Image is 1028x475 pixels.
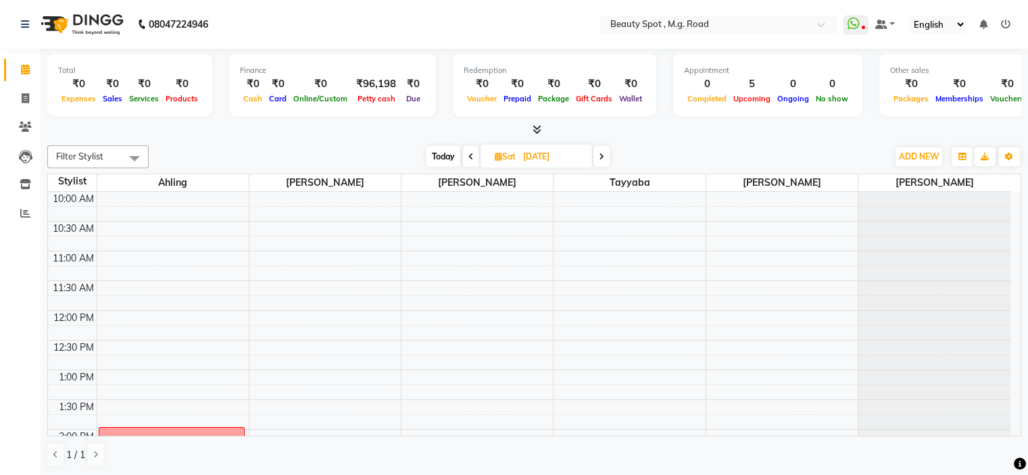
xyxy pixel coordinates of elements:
[51,311,97,325] div: 12:00 PM
[987,76,1027,92] div: ₹0
[890,76,932,92] div: ₹0
[149,5,208,43] b: 08047224946
[426,146,460,167] span: Today
[48,174,97,189] div: Stylist
[684,94,730,103] span: Completed
[401,76,425,92] div: ₹0
[266,94,290,103] span: Card
[290,76,351,92] div: ₹0
[932,94,987,103] span: Memberships
[890,94,932,103] span: Packages
[56,370,97,384] div: 1:00 PM
[162,94,201,103] span: Products
[896,147,942,166] button: ADD NEW
[240,94,266,103] span: Cash
[97,174,249,191] span: Ahling
[50,192,97,206] div: 10:00 AM
[987,94,1027,103] span: Vouchers
[66,448,85,462] span: 1 / 1
[351,76,401,92] div: ₹96,198
[58,76,99,92] div: ₹0
[554,174,705,191] span: Tayyaba
[162,76,201,92] div: ₹0
[684,65,852,76] div: Appointment
[354,94,399,103] span: Petty cash
[56,151,103,161] span: Filter Stylist
[491,151,519,161] span: Sat
[464,65,645,76] div: Redemption
[99,76,126,92] div: ₹0
[403,94,424,103] span: Due
[240,65,425,76] div: Finance
[50,251,97,266] div: 11:00 AM
[56,430,97,444] div: 2:00 PM
[774,76,812,92] div: 0
[535,76,572,92] div: ₹0
[774,94,812,103] span: Ongoing
[616,76,645,92] div: ₹0
[572,76,616,92] div: ₹0
[812,94,852,103] span: No show
[572,94,616,103] span: Gift Cards
[126,76,162,92] div: ₹0
[464,94,500,103] span: Voucher
[240,76,266,92] div: ₹0
[730,76,774,92] div: 5
[812,76,852,92] div: 0
[464,76,500,92] div: ₹0
[932,76,987,92] div: ₹0
[500,76,535,92] div: ₹0
[266,76,290,92] div: ₹0
[249,174,401,191] span: [PERSON_NAME]
[730,94,774,103] span: Upcoming
[50,281,97,295] div: 11:30 AM
[500,94,535,103] span: Prepaid
[50,222,97,236] div: 10:30 AM
[858,174,1010,191] span: [PERSON_NAME]
[401,174,553,191] span: [PERSON_NAME]
[899,151,939,161] span: ADD NEW
[616,94,645,103] span: Wallet
[290,94,351,103] span: Online/Custom
[519,147,587,167] input: 2025-09-06
[34,5,127,43] img: logo
[99,94,126,103] span: Sales
[706,174,858,191] span: [PERSON_NAME]
[56,400,97,414] div: 1:30 PM
[535,94,572,103] span: Package
[58,65,201,76] div: Total
[58,94,99,103] span: Expenses
[684,76,730,92] div: 0
[126,94,162,103] span: Services
[51,341,97,355] div: 12:30 PM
